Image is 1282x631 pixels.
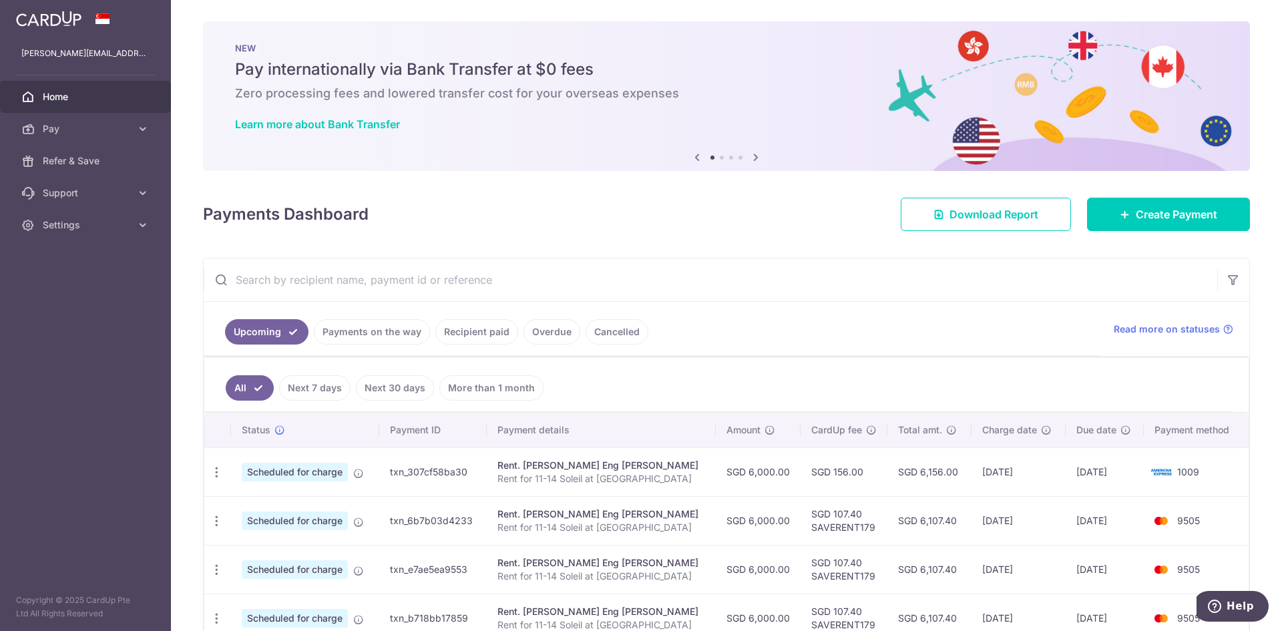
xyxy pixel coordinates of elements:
span: 9505 [1177,564,1200,575]
iframe: Opens a widget where you can find more information [1197,591,1269,624]
span: 9505 [1177,515,1200,526]
a: Learn more about Bank Transfer [235,118,400,131]
span: Refer & Save [43,154,131,168]
span: Download Report [949,206,1038,222]
a: Create Payment [1087,198,1250,231]
img: Bank transfer banner [203,21,1250,171]
div: Rent. [PERSON_NAME] Eng [PERSON_NAME] [497,507,706,521]
td: [DATE] [972,496,1065,545]
td: [DATE] [1066,545,1144,594]
a: Read more on statuses [1114,323,1233,336]
h6: Zero processing fees and lowered transfer cost for your overseas expenses [235,85,1218,101]
span: Pay [43,122,131,136]
a: Next 30 days [356,375,434,401]
a: All [226,375,274,401]
span: CardUp fee [811,423,862,437]
span: Scheduled for charge [242,463,348,481]
a: Upcoming [225,319,308,345]
td: txn_6b7b03d4233 [379,496,487,545]
div: Rent. [PERSON_NAME] Eng [PERSON_NAME] [497,605,706,618]
td: SGD 6,156.00 [887,447,972,496]
td: SGD 6,107.40 [887,545,972,594]
span: Charge date [982,423,1037,437]
span: 9505 [1177,612,1200,624]
td: [DATE] [1066,447,1144,496]
div: Rent. [PERSON_NAME] Eng [PERSON_NAME] [497,556,706,570]
div: Rent. [PERSON_NAME] Eng [PERSON_NAME] [497,459,706,472]
p: Rent for 11-14 Soleil at [GEOGRAPHIC_DATA] [497,521,706,534]
span: Scheduled for charge [242,560,348,579]
td: SGD 6,107.40 [887,496,972,545]
img: Bank Card [1148,562,1174,578]
td: SGD 6,000.00 [716,447,801,496]
td: SGD 107.40 SAVERENT179 [801,496,887,545]
p: Rent for 11-14 Soleil at [GEOGRAPHIC_DATA] [497,570,706,583]
img: Bank Card [1148,610,1174,626]
td: SGD 6,000.00 [716,545,801,594]
span: Status [242,423,270,437]
th: Payment details [487,413,716,447]
span: Home [43,90,131,103]
th: Payment ID [379,413,487,447]
img: Bank Card [1148,464,1174,480]
span: Read more on statuses [1114,323,1220,336]
p: NEW [235,43,1218,53]
td: SGD 6,000.00 [716,496,801,545]
a: Recipient paid [435,319,518,345]
a: More than 1 month [439,375,544,401]
img: CardUp [16,11,81,27]
td: [DATE] [972,447,1065,496]
h5: Pay internationally via Bank Transfer at $0 fees [235,59,1218,80]
span: Scheduled for charge [242,609,348,628]
td: [DATE] [972,545,1065,594]
img: Bank Card [1148,513,1174,529]
p: Rent for 11-14 Soleil at [GEOGRAPHIC_DATA] [497,472,706,485]
a: Overdue [523,319,580,345]
th: Payment method [1144,413,1249,447]
td: SGD 156.00 [801,447,887,496]
span: Due date [1076,423,1116,437]
a: Next 7 days [279,375,351,401]
span: Total amt. [898,423,942,437]
td: SGD 107.40 SAVERENT179 [801,545,887,594]
td: txn_e7ae5ea9553 [379,545,487,594]
span: Scheduled for charge [242,511,348,530]
a: Cancelled [586,319,648,345]
span: Amount [726,423,761,437]
h4: Payments Dashboard [203,202,369,226]
td: [DATE] [1066,496,1144,545]
p: [PERSON_NAME][EMAIL_ADDRESS][DOMAIN_NAME] [21,47,150,60]
td: txn_307cf58ba30 [379,447,487,496]
span: Create Payment [1136,206,1217,222]
input: Search by recipient name, payment id or reference [204,258,1217,301]
a: Payments on the way [314,319,430,345]
span: Settings [43,218,131,232]
span: Support [43,186,131,200]
span: 1009 [1177,466,1199,477]
a: Download Report [901,198,1071,231]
